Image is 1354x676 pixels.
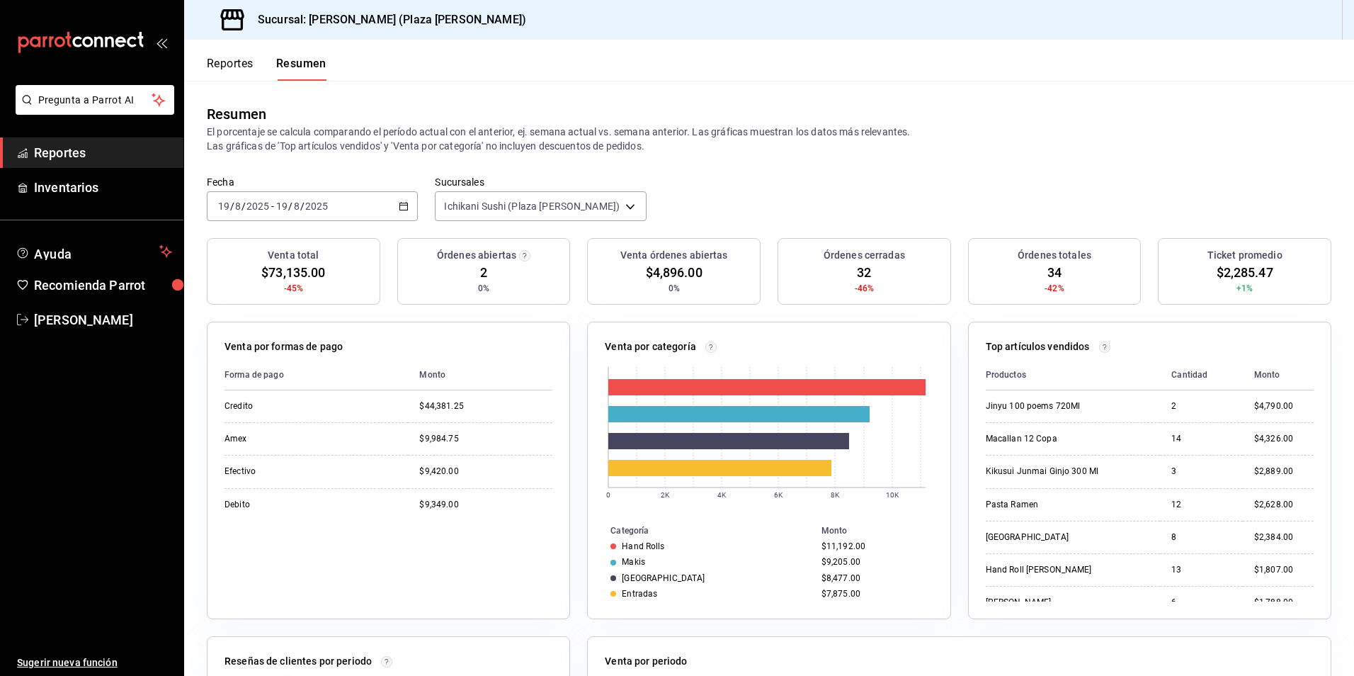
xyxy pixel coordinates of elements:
div: 8 [1171,531,1231,543]
div: 14 [1171,433,1231,445]
div: $4,790.00 [1254,400,1314,412]
a: Pregunta a Parrot AI [10,103,174,118]
th: Categoría [588,523,815,539]
th: Cantidad [1160,360,1243,390]
label: Sucursales [435,177,646,187]
button: Resumen [276,57,326,81]
p: Venta por formas de pago [224,339,343,354]
span: Pregunta a Parrot AI [38,93,152,108]
div: Jinyu 100 poems 720Ml [986,400,1127,412]
div: $11,192.00 [821,541,928,551]
span: Sugerir nueva función [17,655,172,670]
div: Makis [622,557,645,567]
span: 34 [1047,263,1062,282]
div: [GEOGRAPHIC_DATA] [986,531,1127,543]
button: open_drawer_menu [156,37,167,48]
div: $9,205.00 [821,557,928,567]
span: - [271,201,274,212]
div: [GEOGRAPHIC_DATA] [622,573,705,583]
div: $9,984.75 [419,433,552,445]
h3: Venta órdenes abiertas [620,248,728,263]
h3: Sucursal: [PERSON_NAME] (Plaza [PERSON_NAME]) [246,11,526,28]
div: $9,420.00 [419,466,552,478]
input: ---- [305,201,329,212]
span: $4,896.00 [646,263,702,282]
span: 0% [478,282,489,295]
div: Hand Rolls [622,541,664,551]
div: $7,875.00 [821,589,928,599]
div: 2 [1171,400,1231,412]
text: 8K [831,491,840,499]
label: Fecha [207,177,418,187]
h3: Órdenes totales [1018,248,1091,263]
div: Hand Roll [PERSON_NAME] [986,564,1127,576]
div: navigation tabs [207,57,326,81]
span: 2 [480,263,487,282]
button: Pregunta a Parrot AI [16,85,174,115]
div: 6 [1171,597,1231,609]
span: -42% [1045,282,1064,295]
span: / [241,201,246,212]
p: Top artículos vendidos [986,339,1090,354]
div: $9,349.00 [419,499,552,511]
span: +1% [1236,282,1253,295]
div: $1,807.00 [1254,564,1314,576]
button: Reportes [207,57,254,81]
div: $4,326.00 [1254,433,1314,445]
span: Ichikani Sushi (Plaza [PERSON_NAME]) [444,199,620,213]
h3: Órdenes abiertas [437,248,516,263]
input: ---- [246,201,270,212]
div: 12 [1171,499,1231,511]
th: Productos [986,360,1161,390]
input: -- [293,201,300,212]
div: Resumen [207,103,266,125]
span: / [230,201,234,212]
h3: Ticket promedio [1207,248,1282,263]
div: 13 [1171,564,1231,576]
div: Pasta Ramen [986,499,1127,511]
p: Venta por categoría [605,339,696,354]
span: -46% [855,282,875,295]
div: $2,384.00 [1254,531,1314,543]
span: $2,285.47 [1217,263,1273,282]
div: [PERSON_NAME] [986,597,1127,609]
div: Amex [224,433,366,445]
th: Monto [1243,360,1314,390]
text: 0 [606,491,610,499]
text: 6K [774,491,783,499]
div: $2,628.00 [1254,499,1314,511]
span: -45% [284,282,304,295]
p: El porcentaje se calcula comparando el período actual con el anterior, ej. semana actual vs. sema... [207,125,1331,153]
text: 4K [717,491,727,499]
input: -- [234,201,241,212]
div: Debito [224,499,366,511]
div: Entradas [622,589,657,599]
div: $1,788.00 [1254,597,1314,609]
h3: Venta total [268,248,319,263]
div: Macallan 12 Copa [986,433,1127,445]
div: Kikusui Junmai Ginjo 300 Ml [986,466,1127,478]
text: 2K [661,491,670,499]
span: Inventarios [34,178,172,197]
div: $8,477.00 [821,573,928,583]
span: Ayuda [34,243,154,260]
p: Venta por periodo [605,654,687,669]
span: 0% [669,282,680,295]
span: Reportes [34,143,172,162]
th: Monto [408,360,552,390]
th: Monto [816,523,950,539]
input: -- [275,201,288,212]
th: Forma de pago [224,360,408,390]
div: 3 [1171,466,1231,478]
text: 10K [886,491,899,499]
span: / [300,201,305,212]
input: -- [217,201,230,212]
div: Credito [224,400,366,412]
div: Efectivo [224,466,366,478]
span: 32 [857,263,871,282]
h3: Órdenes cerradas [824,248,905,263]
div: $44,381.25 [419,400,552,412]
span: / [288,201,292,212]
span: [PERSON_NAME] [34,310,172,329]
p: Reseñas de clientes por periodo [224,654,372,669]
